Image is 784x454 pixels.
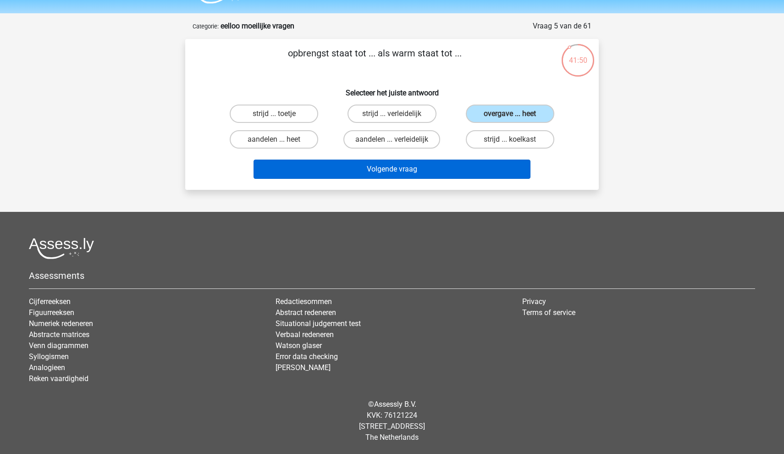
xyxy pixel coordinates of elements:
a: Cijferreeksen [29,297,71,306]
a: Verbaal redeneren [276,330,334,339]
div: Vraag 5 van de 61 [533,21,591,32]
a: Watson glaser [276,341,322,350]
label: strijd ... verleidelijk [348,105,436,123]
a: [PERSON_NAME] [276,363,331,372]
a: Figuurreeksen [29,308,74,317]
img: Assessly logo [29,238,94,259]
a: Syllogismen [29,352,69,361]
h5: Assessments [29,270,755,281]
small: Categorie: [193,23,219,30]
label: overgave ... heet [466,105,554,123]
a: Assessly B.V. [374,400,416,409]
label: strijd ... koelkast [466,130,554,149]
strong: eelloo moeilijke vragen [221,22,294,30]
h6: Selecteer het juiste antwoord [200,81,584,97]
label: aandelen ... heet [230,130,318,149]
a: Redactiesommen [276,297,332,306]
div: © KVK: 76121224 [STREET_ADDRESS] The Netherlands [22,392,762,450]
a: Venn diagrammen [29,341,88,350]
a: Terms of service [522,308,575,317]
a: Error data checking [276,352,338,361]
label: strijd ... toetje [230,105,318,123]
a: Abstract redeneren [276,308,336,317]
a: Situational judgement test [276,319,361,328]
button: Volgende vraag [254,160,531,179]
a: Analogieen [29,363,65,372]
label: aandelen ... verleidelijk [343,130,440,149]
a: Numeriek redeneren [29,319,93,328]
p: opbrengst staat tot ... als warm staat tot ... [200,46,550,74]
div: 41:50 [561,43,595,66]
a: Reken vaardigheid [29,374,88,383]
a: Privacy [522,297,546,306]
a: Abstracte matrices [29,330,89,339]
